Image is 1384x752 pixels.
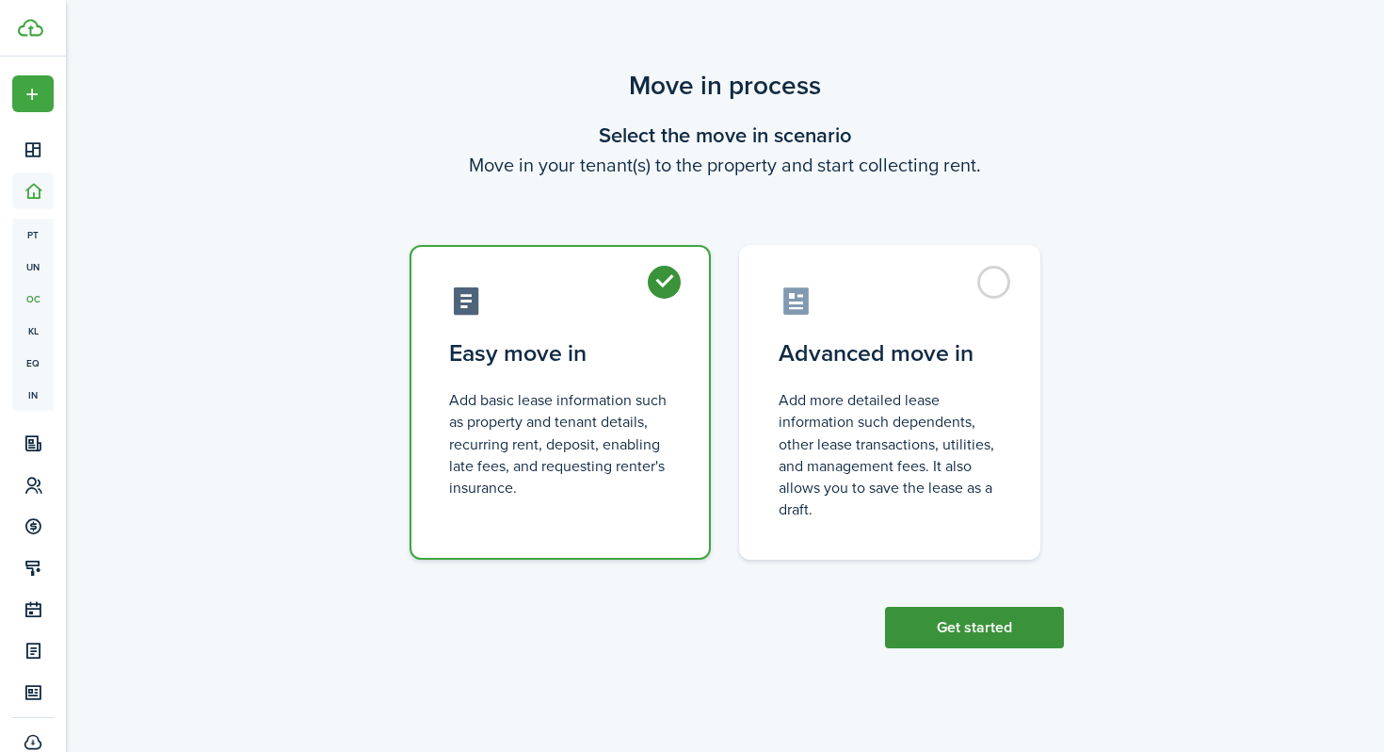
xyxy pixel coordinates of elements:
control-radio-card-title: Advanced move in [779,336,1001,370]
a: un [12,251,54,283]
button: Open menu [12,75,54,112]
a: pt [12,219,54,251]
a: oc [12,283,54,315]
button: Get started [885,607,1064,648]
control-radio-card-description: Add basic lease information such as property and tenant details, recurring rent, deposit, enablin... [449,389,671,499]
wizard-step-header-description: Move in your tenant(s) to the property and start collecting rent. [386,151,1064,179]
a: in [12,379,54,411]
a: eq [12,347,54,379]
a: kl [12,315,54,347]
img: TenantCloud [18,19,43,37]
scenario-title: Move in process [386,66,1064,106]
control-radio-card-title: Easy move in [449,336,671,370]
control-radio-card-description: Add more detailed lease information such dependents, other lease transactions, utilities, and man... [779,389,1001,520]
wizard-step-header-title: Select the move in scenario [386,120,1064,151]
